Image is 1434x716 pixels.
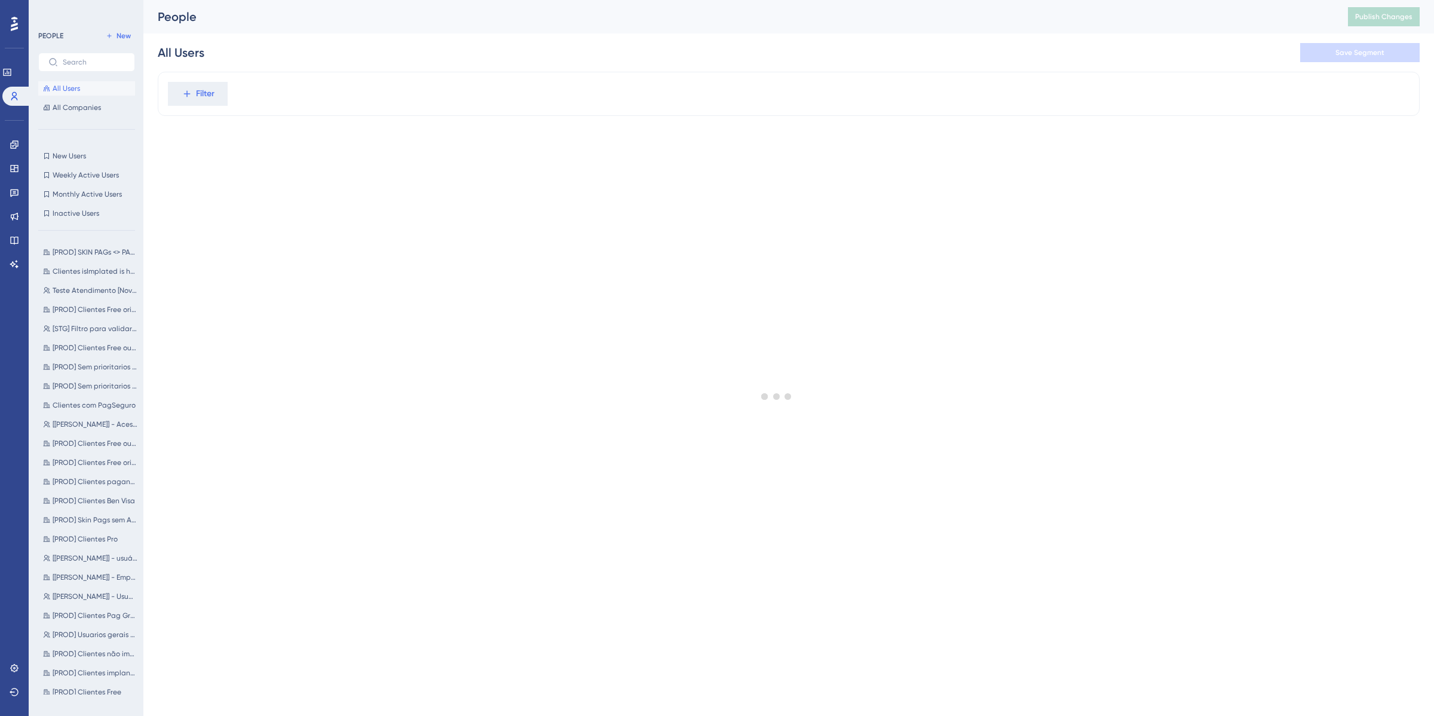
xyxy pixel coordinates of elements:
button: [PROD] Sem prioritarios Pags L2 [38,379,142,393]
span: [PROD] Sem prioritarios Pags L2 [53,381,137,391]
button: All Companies [38,100,135,115]
button: New [102,29,135,43]
span: Save Segment [1335,48,1384,57]
span: [PROD] SKIN PAGs <> PAG_GRATIS | HUB | FREE | PRO [53,247,137,257]
span: New [117,31,131,41]
span: New Users [53,151,86,161]
button: [PROD] Clientes implantados [38,666,142,680]
span: [PROD] Clientes não implantados [53,649,137,659]
span: [PROD] Sem prioritarios Pags L1 [53,362,137,372]
span: [PROD] Clientes Free origem Mercado [53,305,137,314]
button: [PROD] Clientes Free origem Pag_gratis [38,455,142,470]
button: Monthly Active Users [38,187,135,201]
button: Inactive Users [38,206,135,221]
span: All Companies [53,103,101,112]
span: Inactive Users [53,209,99,218]
button: [PROD] Clientes Free origem Mercado [38,302,142,317]
button: [PROD] Usuarios gerais <> internos [38,628,142,642]
span: Monthly Active Users [53,189,122,199]
button: [PROD] Sem prioritarios Pags L1 [38,360,142,374]
div: PEOPLE [38,31,63,41]
span: [PROD] Clientes pagantes [53,477,137,486]
button: [PROD] Clientes pagantes [38,475,142,489]
button: Save Segment [1300,43,1420,62]
span: [PROD] Clientes Free origem Pag_gratis [53,458,137,467]
span: Clientes com PagSeguro [53,400,136,410]
button: Teste Atendimento [Novo] [38,283,142,298]
button: [PROD] Clientes não implantados [38,647,142,661]
span: [PROD] Clientes Free [53,687,121,697]
span: [PROD] Clientes Free ou Pag_Gratis [53,439,137,448]
button: [PROD] Skin Pags sem Adq [38,513,142,527]
span: All Users [53,84,80,93]
button: Publish Changes [1348,7,1420,26]
button: [PROD] Clientes Free [38,685,142,699]
div: People [158,8,1318,25]
span: [PROD] Clientes Pag Grátis [53,611,137,620]
span: [STG] Filtro para validar teste - Paulo [53,324,137,333]
button: [[PERSON_NAME]] - Usuários em DEV e STG [38,589,142,604]
button: All Users [38,81,135,96]
span: [[PERSON_NAME]] - usuário de teste [53,553,137,563]
button: [PROD] Clientes Free ou Pro [38,341,142,355]
span: [PROD] Clientes Pro [53,534,118,544]
button: [STG] Filtro para validar teste - Paulo [38,322,142,336]
span: [PROD] Clientes Free ou Pro [53,343,137,353]
span: [PROD] Clientes Ben Visa [53,496,135,506]
button: New Users [38,149,135,163]
button: [[PERSON_NAME]] - Acesso Firefox [38,417,142,432]
button: [PROD] Clientes Pro [38,532,142,546]
div: All Users [158,44,204,61]
button: [[PERSON_NAME]] - usuário de teste [38,551,142,565]
button: [PROD] SKIN PAGs <> PAG_GRATIS | HUB | FREE | PRO [38,245,142,259]
span: [[PERSON_NAME]] - Usuários em DEV e STG [53,592,137,601]
span: [PROD] Clientes implantados [53,668,137,678]
span: Teste Atendimento [Novo] [53,286,137,295]
button: Weekly Active Users [38,168,135,182]
button: [PROD] Clientes Ben Visa [38,494,142,508]
button: [PROD] Clientes Free ou Pag_Gratis [38,436,142,451]
span: Publish Changes [1355,12,1412,22]
button: [PROD] Clientes Pag Grátis [38,608,142,623]
button: Clientes com PagSeguro [38,398,142,412]
span: Weekly Active Users [53,170,119,180]
span: [[PERSON_NAME]] - Acesso Firefox [53,420,137,429]
input: Search [63,58,125,66]
span: [[PERSON_NAME]] - Empresas em DEV e STG [53,573,137,582]
button: Clientes isImplated is has any value [38,264,142,279]
span: [PROD] Skin Pags sem Adq [53,515,137,525]
span: [PROD] Usuarios gerais <> internos [53,630,137,639]
span: Clientes isImplated is has any value [53,267,137,276]
button: [[PERSON_NAME]] - Empresas em DEV e STG [38,570,142,585]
